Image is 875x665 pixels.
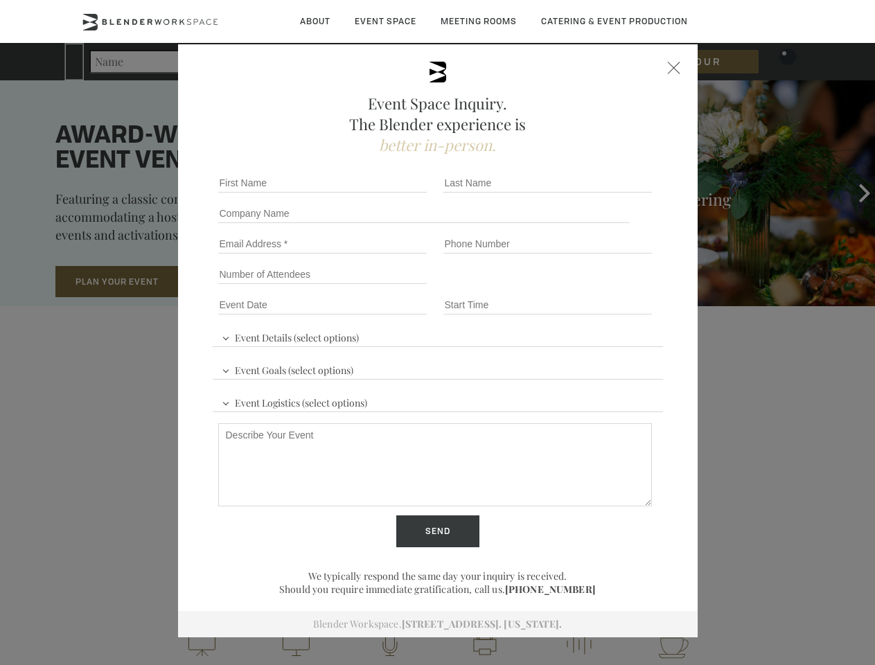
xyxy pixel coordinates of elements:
input: Phone Number [443,234,652,254]
input: Last Name [443,173,652,193]
p: Should you require immediate gratification, call us. [213,583,663,596]
input: Send [396,515,479,547]
a: [PHONE_NUMBER] [505,583,596,596]
input: Event Date [218,295,427,314]
span: Event Logistics (select options) [218,391,371,411]
input: Company Name [218,204,630,223]
a: [STREET_ADDRESS]. [US_STATE]. [402,617,562,630]
input: First Name [218,173,427,193]
h2: Event Space Inquiry. The Blender experience is [213,93,663,155]
p: We typically respond the same day your inquiry is received. [213,569,663,583]
div: Blender Workspace. [178,611,698,637]
input: Email Address * [218,234,427,254]
span: Event Goals (select options) [218,358,357,379]
input: Number of Attendees [218,265,427,284]
input: Start Time [443,295,652,314]
span: Event Details (select options) [218,326,362,346]
span: better in-person. [379,134,496,155]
